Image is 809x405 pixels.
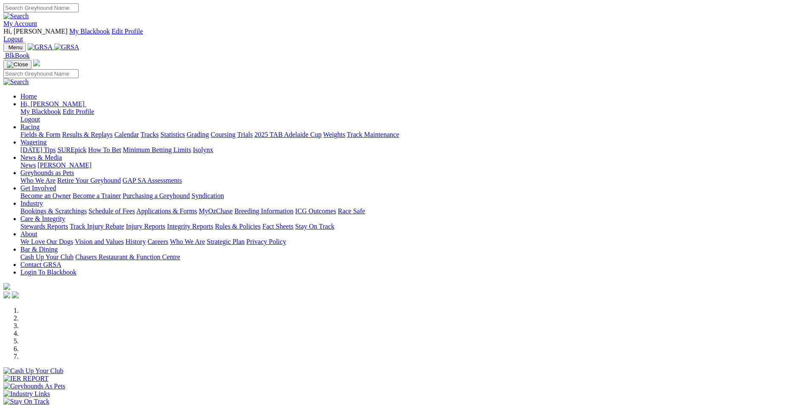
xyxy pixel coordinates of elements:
img: GRSA [54,43,79,51]
a: Home [20,93,37,100]
a: News & Media [20,154,62,161]
a: [PERSON_NAME] [37,161,91,169]
a: Who We Are [170,238,205,245]
a: About [20,230,37,238]
a: How To Bet [88,146,121,153]
span: Menu [8,44,23,51]
a: Schedule of Fees [88,207,135,215]
div: Industry [20,207,806,215]
button: Toggle navigation [3,43,26,52]
a: [DATE] Tips [20,146,56,153]
a: Breeding Information [234,207,293,215]
a: My Blackbook [20,108,61,115]
img: Search [3,78,29,86]
a: 2025 TAB Adelaide Cup [254,131,321,138]
a: Track Injury Rebate [70,223,124,230]
a: We Love Our Dogs [20,238,73,245]
a: ICG Outcomes [295,207,336,215]
a: GAP SA Assessments [123,177,182,184]
div: Get Involved [20,192,806,200]
span: BlkBook [5,52,30,59]
div: Racing [20,131,806,139]
a: Contact GRSA [20,261,61,268]
a: Careers [147,238,168,245]
img: Industry Links [3,390,50,398]
a: Trials [237,131,253,138]
input: Search [3,69,79,78]
a: Stay On Track [295,223,334,230]
a: Syndication [192,192,224,199]
a: Who We Are [20,177,56,184]
a: Cash Up Your Club [20,253,73,261]
a: Fields & Form [20,131,60,138]
img: GRSA [28,43,53,51]
img: Cash Up Your Club [3,367,63,375]
a: Wagering [20,139,47,146]
a: Applications & Forms [136,207,197,215]
a: Chasers Restaurant & Function Centre [75,253,180,261]
a: Vision and Values [75,238,124,245]
a: Strategic Plan [207,238,245,245]
a: Purchasing a Greyhound [123,192,190,199]
img: IER REPORT [3,375,48,382]
img: Close [7,61,28,68]
a: Integrity Reports [167,223,213,230]
a: BlkBook [3,52,30,59]
a: Bar & Dining [20,246,58,253]
span: Hi, [PERSON_NAME] [3,28,68,35]
a: SUREpick [57,146,86,153]
a: Grading [187,131,209,138]
a: Become an Owner [20,192,71,199]
img: Search [3,12,29,20]
a: History [125,238,146,245]
a: Industry [20,200,43,207]
a: Retire Your Greyhound [57,177,121,184]
img: twitter.svg [12,292,19,298]
div: Wagering [20,146,806,154]
a: Hi, [PERSON_NAME] [20,100,86,108]
a: Isolynx [193,146,213,153]
img: logo-grsa-white.png [3,283,10,290]
div: About [20,238,806,246]
a: Tracks [141,131,159,138]
a: Logout [20,116,40,123]
a: Rules & Policies [215,223,261,230]
img: facebook.svg [3,292,10,298]
a: My Blackbook [69,28,110,35]
a: Stewards Reports [20,223,68,230]
a: Results & Replays [62,131,113,138]
a: Fact Sheets [262,223,293,230]
div: News & Media [20,161,806,169]
a: Edit Profile [63,108,94,115]
button: Toggle navigation [3,60,31,69]
a: Injury Reports [126,223,165,230]
a: Statistics [161,131,185,138]
a: Edit Profile [112,28,143,35]
a: Bookings & Scratchings [20,207,87,215]
a: Weights [323,131,345,138]
a: Login To Blackbook [20,269,76,276]
img: Greyhounds As Pets [3,382,65,390]
img: logo-grsa-white.png [33,59,40,66]
a: Coursing [211,131,236,138]
div: Care & Integrity [20,223,806,230]
div: Bar & Dining [20,253,806,261]
div: My Account [3,28,806,43]
a: Get Involved [20,184,56,192]
a: Become a Trainer [73,192,121,199]
a: Calendar [114,131,139,138]
div: Greyhounds as Pets [20,177,806,184]
a: Logout [3,35,23,42]
a: News [20,161,36,169]
a: Privacy Policy [246,238,286,245]
a: Race Safe [338,207,365,215]
a: Minimum Betting Limits [123,146,191,153]
a: Track Maintenance [347,131,399,138]
a: MyOzChase [199,207,233,215]
a: Racing [20,123,39,130]
a: Care & Integrity [20,215,65,222]
div: Hi, [PERSON_NAME] [20,108,806,123]
a: My Account [3,20,37,27]
input: Search [3,3,79,12]
span: Hi, [PERSON_NAME] [20,100,85,108]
